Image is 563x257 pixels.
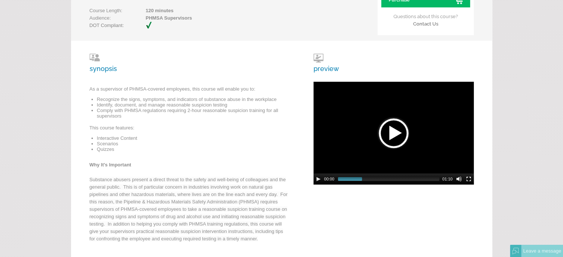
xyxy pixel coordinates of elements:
li: Recognize the signs, symptoms, and indicators of substance abuse in the workplace [97,97,289,102]
span: 01:10 [442,177,453,181]
span: 120 minutes [122,7,192,14]
p: This course features: [90,124,289,135]
div: Leave a message [521,245,563,257]
li: Comply with PHMSA regulations requiring 2-hour reasonable suspicion training for all supervisors [97,108,289,119]
button: Mute Toggle [456,176,462,182]
h3: synopsis [90,54,289,72]
li: Identify, document, and manage reasonable suspicion testing [97,102,289,108]
h3: preview [314,54,339,72]
p: As a supervisor of PHMSA-covered employees, this course will enable you to: [90,85,289,97]
button: Fullscreen [466,176,472,182]
p: Questions about this course? [381,7,470,28]
li: Quizzes [97,146,289,152]
p: DOT Compliant: [90,22,160,29]
p: Course Length: [90,7,192,14]
strong: Why It's Important [90,162,131,168]
span: Substance abusers present a direct threat to the safety and well-being of colleagues and the gene... [90,177,288,241]
button: Play/Pause [315,176,321,182]
span: PHMSA Supervisors [122,14,192,22]
li: Scenarios [97,141,289,146]
p: Audience: [90,14,192,22]
li: Interactive Content [97,135,289,141]
span: 00:00 [324,177,335,181]
a: Contact Us [413,21,438,27]
img: Offline [512,248,519,254]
